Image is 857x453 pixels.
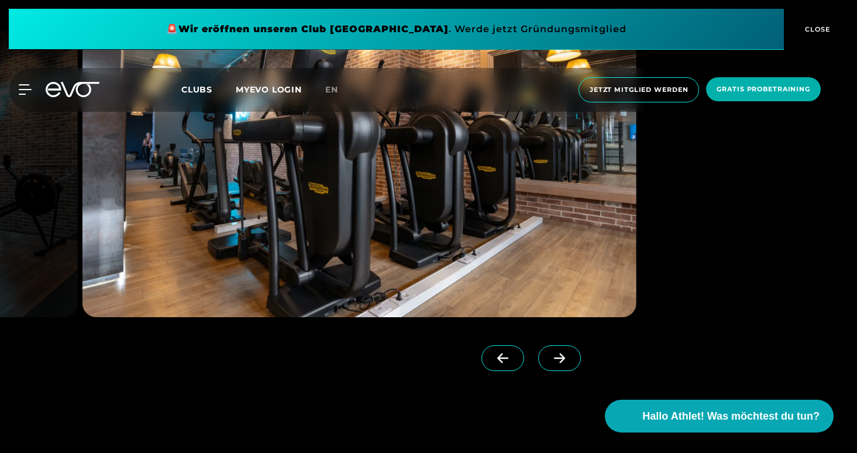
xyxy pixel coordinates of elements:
[181,84,236,95] a: Clubs
[642,409,820,424] span: Hallo Athlet! Was möchtest du tun?
[181,84,212,95] span: Clubs
[575,77,703,102] a: Jetzt Mitglied werden
[802,24,831,35] span: CLOSE
[82,30,636,317] img: evofitness
[236,84,302,95] a: MYEVO LOGIN
[590,85,688,95] span: Jetzt Mitglied werden
[605,400,834,433] button: Hallo Athlet! Was möchtest du tun?
[325,84,338,95] span: en
[703,77,824,102] a: Gratis Probetraining
[784,9,848,50] button: CLOSE
[325,83,352,97] a: en
[717,84,810,94] span: Gratis Probetraining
